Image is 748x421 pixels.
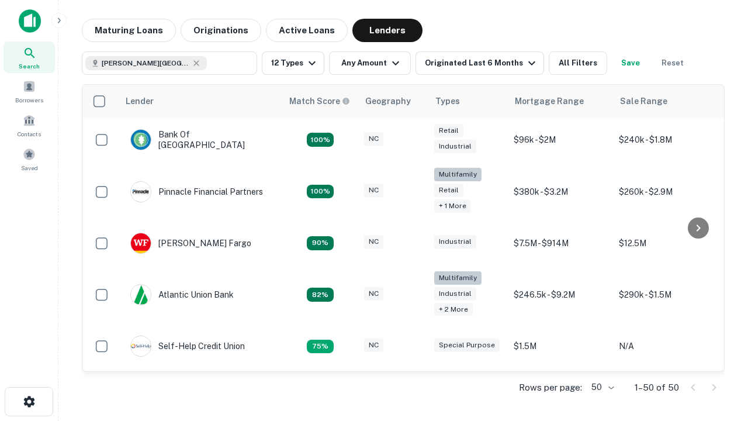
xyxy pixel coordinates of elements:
div: Industrial [434,140,476,153]
div: Lender [126,94,154,108]
button: All Filters [549,51,607,75]
iframe: Chat Widget [690,327,748,384]
div: NC [364,184,383,197]
div: Retail [434,184,463,197]
td: $96k - $2M [508,118,613,162]
img: picture [131,285,151,305]
button: Originations [181,19,261,42]
div: Types [435,94,460,108]
button: Any Amount [329,51,411,75]
td: $380k - $3.2M [508,162,613,221]
th: Capitalize uses an advanced AI algorithm to match your search with the best lender. The match sco... [282,85,358,118]
div: Multifamily [434,168,482,181]
td: $12.5M [613,221,718,265]
span: Search [19,61,40,71]
div: Bank Of [GEOGRAPHIC_DATA] [130,129,271,150]
th: Geography [358,85,428,118]
div: Geography [365,94,411,108]
div: Multifamily [434,271,482,285]
img: picture [131,233,151,253]
div: Mortgage Range [515,94,584,108]
div: Retail [434,124,463,137]
button: Save your search to get updates of matches that match your search criteria. [612,51,649,75]
div: 50 [587,379,616,396]
div: Capitalize uses an advanced AI algorithm to match your search with the best lender. The match sco... [289,95,350,108]
button: Reset [654,51,691,75]
span: [PERSON_NAME][GEOGRAPHIC_DATA], [GEOGRAPHIC_DATA] [102,58,189,68]
div: Atlantic Union Bank [130,284,234,305]
div: Matching Properties: 10, hasApolloMatch: undefined [307,340,334,354]
button: Active Loans [266,19,348,42]
div: + 2 more [434,303,473,316]
td: $290k - $1.5M [613,265,718,325]
span: Borrowers [15,95,43,105]
div: Special Purpose [434,339,500,352]
th: Lender [119,85,282,118]
td: $260k - $2.9M [613,162,718,221]
p: Rows per page: [519,381,582,395]
th: Mortgage Range [508,85,613,118]
button: Maturing Loans [82,19,176,42]
img: capitalize-icon.png [19,9,41,33]
button: 12 Types [262,51,324,75]
td: N/A [613,324,718,368]
img: picture [131,130,151,150]
span: Saved [21,163,38,172]
div: NC [364,235,383,249]
div: NC [364,339,383,352]
button: Lenders [352,19,423,42]
button: Originated Last 6 Months [415,51,544,75]
div: [PERSON_NAME] Fargo [130,233,251,254]
td: $246.5k - $9.2M [508,265,613,325]
div: Matching Properties: 12, hasApolloMatch: undefined [307,236,334,250]
td: $240k - $1.8M [613,118,718,162]
span: Contacts [18,129,41,139]
div: Matching Properties: 24, hasApolloMatch: undefined [307,185,334,199]
div: NC [364,132,383,146]
div: Industrial [434,235,476,249]
a: Saved [4,143,55,175]
div: Originated Last 6 Months [425,56,539,70]
td: $1.5M [508,324,613,368]
img: picture [131,182,151,202]
a: Contacts [4,109,55,141]
div: Matching Properties: 14, hasApolloMatch: undefined [307,133,334,147]
div: Pinnacle Financial Partners [130,181,263,202]
div: Self-help Credit Union [130,336,245,357]
th: Sale Range [613,85,718,118]
div: + 1 more [434,199,471,213]
div: Matching Properties: 11, hasApolloMatch: undefined [307,288,334,302]
p: 1–50 of 50 [635,381,679,395]
img: picture [131,336,151,356]
td: $7.5M - $914M [508,221,613,265]
th: Types [428,85,508,118]
a: Borrowers [4,75,55,107]
a: Search [4,42,55,73]
h6: Match Score [289,95,348,108]
div: NC [364,287,383,301]
div: Industrial [434,287,476,301]
div: Sale Range [620,94,667,108]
